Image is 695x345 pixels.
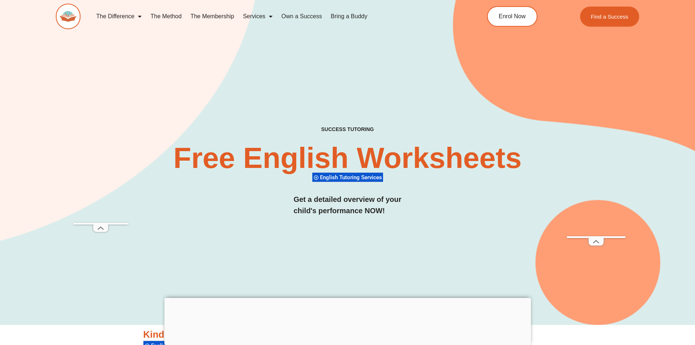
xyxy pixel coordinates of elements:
a: Own a Success [277,8,326,25]
span: English Tutoring Services [320,174,384,181]
div: English Tutoring Services [312,172,383,182]
h2: Free English Worksheets​ [155,143,540,173]
span: Enrol Now [499,14,526,19]
nav: Menu [92,8,454,25]
h3: Get a detailed overview of your child's performance NOW! [294,194,402,216]
a: The Method [146,8,186,25]
a: Services [239,8,277,25]
span: Find a Success [591,14,629,19]
iframe: Advertisement [164,298,531,343]
a: The Difference [92,8,146,25]
a: Find a Success [580,7,640,27]
iframe: Advertisement [567,17,625,236]
a: Bring a Buddy [326,8,372,25]
h4: SUCCESS TUTORING​ [261,126,434,133]
a: Enrol Now [487,6,537,27]
iframe: Advertisement [73,17,128,223]
a: The Membership [186,8,239,25]
h3: Kinder English Worksheets [143,329,552,341]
